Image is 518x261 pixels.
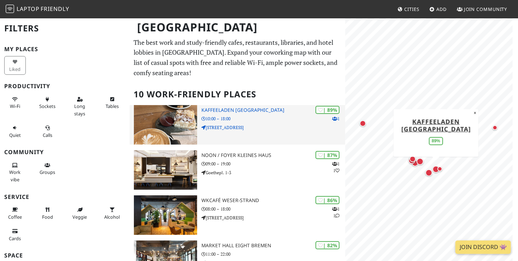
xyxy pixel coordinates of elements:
[358,119,367,128] div: Map marker
[132,18,344,37] h1: [GEOGRAPHIC_DATA]
[9,169,20,182] span: People working
[37,159,58,178] button: Groups
[407,156,417,165] div: Map marker
[9,235,21,242] span: Credit cards
[201,251,345,257] p: 11:00 – 22:00
[201,169,345,176] p: Goethepl. 1-3
[405,6,419,12] span: Cities
[37,122,58,141] button: Calls
[316,241,340,249] div: | 82%
[130,105,346,145] a: Kaffeeladen Bremen | 89% 1 Kaffeeladen [GEOGRAPHIC_DATA] 10:00 – 18:00 [STREET_ADDRESS]
[437,6,447,12] span: Add
[201,124,345,131] p: [STREET_ADDRESS]
[454,3,510,16] a: Join Community
[316,151,340,159] div: | 87%
[424,168,434,178] div: Map marker
[4,122,26,141] button: Quiet
[134,195,198,235] img: WKcafé WESER-Strand
[130,150,346,190] a: noon / Foyer Kleines Haus | 87% 11 noon / Foyer Kleines Haus 09:00 – 19:00 Goethepl. 1-3
[17,5,40,13] span: Laptop
[69,204,90,223] button: Veggie
[201,198,345,204] h3: WKcafé WESER-Strand
[4,46,125,53] h3: My Places
[43,132,52,138] span: Video/audio calls
[130,195,346,235] a: WKcafé WESER-Strand | 86% 11 WKcafé WESER-Strand 08:00 – 18:00 [STREET_ADDRESS]
[101,93,123,112] button: Tables
[106,103,119,109] span: Work-friendly tables
[401,117,471,133] a: Kaffeeladen [GEOGRAPHIC_DATA]
[37,93,58,112] button: Sockets
[201,107,345,113] h3: Kaffeeladen [GEOGRAPHIC_DATA]
[4,93,26,112] button: Wi-Fi
[332,206,340,219] p: 1 1
[316,106,340,114] div: | 89%
[134,37,341,78] p: The best work and study-friendly cafes, restaurants, libraries, and hotel lobbies in [GEOGRAPHIC_...
[4,83,125,90] h3: Productivity
[4,18,125,39] h2: Filters
[332,160,340,174] p: 1 1
[4,159,26,185] button: Work vibe
[6,5,14,13] img: LaptopFriendly
[8,214,22,220] span: Coffee
[4,194,125,200] h3: Service
[4,225,26,244] button: Cards
[201,214,345,221] p: [STREET_ADDRESS]
[201,152,345,158] h3: noon / Foyer Kleines Haus
[6,3,69,16] a: LaptopFriendly LaptopFriendly
[201,115,345,122] p: 10:00 – 18:00
[332,115,340,122] p: 1
[42,214,53,220] span: Food
[72,214,87,220] span: Veggie
[427,3,450,16] a: Add
[37,204,58,223] button: Food
[74,103,85,116] span: Long stays
[316,196,340,204] div: | 86%
[442,148,451,157] div: Map marker
[411,159,420,168] div: Map marker
[39,103,55,109] span: Power sockets
[415,157,425,166] div: Map marker
[464,6,507,12] span: Join Community
[395,3,422,16] a: Cities
[4,204,26,223] button: Coffee
[134,105,198,145] img: Kaffeeladen Bremen
[41,5,69,13] span: Friendly
[408,154,417,164] div: Map marker
[134,150,198,190] img: noon / Foyer Kleines Haus
[201,160,345,167] p: 09:00 – 19:00
[134,84,341,105] h2: 10 Work-Friendly Places
[10,103,20,109] span: Stable Wi-Fi
[4,149,125,156] h3: Community
[436,165,444,173] div: Map marker
[429,137,443,145] div: 89%
[491,123,499,132] div: Map marker
[4,252,125,259] h3: Space
[104,214,120,220] span: Alcohol
[201,243,345,249] h3: Market Hall Eight Bremen
[101,204,123,223] button: Alcohol
[472,109,478,117] button: Close popup
[40,169,55,175] span: Group tables
[9,132,21,138] span: Quiet
[69,93,90,119] button: Long stays
[431,164,441,174] div: Map marker
[201,206,345,212] p: 08:00 – 18:00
